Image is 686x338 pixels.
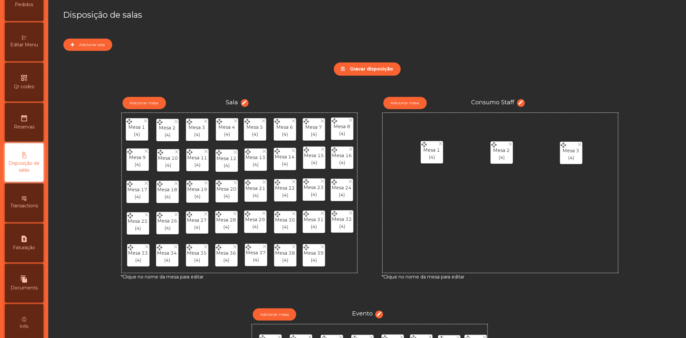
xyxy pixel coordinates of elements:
[20,235,28,243] i: request_page
[14,124,34,130] span: Reservas
[275,214,295,230] div: (4)
[242,99,248,105] i: edit
[20,74,28,82] i: qr_code
[334,123,351,130] p: Mesa 8
[219,124,235,131] p: Mesa 4
[216,216,236,224] p: Mesa 28
[20,114,28,122] i: date_range
[188,152,207,168] div: (4)
[332,213,352,230] div: (4)
[332,216,352,223] p: Mesa 32
[518,99,524,105] i: edit
[13,244,35,251] span: Faturação
[63,9,365,21] h3: Disposição de salas
[275,216,295,224] p: Mesa 30
[158,183,178,200] div: (4)
[121,273,204,281] p: *Clique no nome da mesa para editar
[128,249,148,257] p: Mesa 33
[517,99,525,107] button: edit
[188,183,207,200] div: (4)
[158,217,178,225] p: Mesa 26
[304,152,324,159] p: Mesa 15
[332,182,352,198] div: (4)
[123,97,166,109] button: Adicionar mesa
[306,121,322,138] div: (4)
[128,218,148,225] p: Mesa 25
[187,249,207,257] p: Mesa 35
[424,144,440,161] div: (4)
[275,247,295,264] div: (4)
[20,323,29,330] span: Info
[275,153,295,161] p: Mesa 14
[216,247,236,264] div: (4)
[157,249,177,257] p: Mesa 34
[129,154,146,161] p: Mesa 9
[14,83,34,90] span: Qr codes
[493,144,510,161] div: (4)
[158,155,178,162] p: Mesa 10
[275,184,295,192] p: Mesa 22
[20,275,28,283] i: file_copy
[304,213,324,230] div: (4)
[15,1,33,8] span: Pedidos
[216,214,236,230] div: (4)
[424,146,440,154] p: Mesa 1
[304,149,324,166] div: (4)
[304,247,324,264] div: (4)
[304,216,324,223] p: Mesa 31
[246,151,266,168] div: (4)
[128,186,148,193] p: Mesa 17
[383,97,427,109] button: Adicionar mesa
[159,122,176,138] div: (4)
[332,152,352,159] p: Mesa 16
[63,39,112,51] button: Adicionar sala
[253,308,296,321] button: Adicionar mesa
[219,121,235,138] div: (4)
[217,155,237,162] p: Mesa 12
[275,249,295,257] p: Mesa 38
[246,182,266,199] div: (4)
[376,311,382,317] i: edit
[246,247,266,263] div: (4)
[304,249,324,257] p: Mesa 39
[128,247,148,264] div: (4)
[563,147,580,155] p: Mesa 3
[11,285,38,291] span: Documents
[563,145,580,161] div: (4)
[275,151,295,167] div: (4)
[247,121,263,138] div: (4)
[158,215,178,231] div: (4)
[189,121,206,138] div: (4)
[306,124,322,131] p: Mesa 7
[332,184,352,192] p: Mesa 24
[334,62,401,76] button: Gravar disposição
[226,99,238,106] h5: Sala
[159,124,176,132] p: Mesa 2
[246,154,266,161] p: Mesa 13
[471,99,515,106] h5: Consumo Staff
[246,249,266,257] p: Mesa 37
[187,247,207,264] div: (4)
[245,213,265,230] div: (4)
[129,151,146,168] div: (4)
[304,181,324,198] div: (4)
[241,99,249,107] button: edit
[10,42,38,48] span: Editar Menu
[128,183,148,200] div: (4)
[188,154,207,162] p: Mesa 11
[275,182,295,199] div: (4)
[334,120,351,137] div: (4)
[246,185,266,192] p: Mesa 21
[217,152,237,169] div: (4)
[10,202,38,209] span: Transactions
[129,124,145,131] p: Mesa 1
[158,186,178,193] p: Mesa 18
[382,273,465,281] p: *Clique no nome da mesa para editar
[277,121,293,138] div: (4)
[128,215,148,232] div: (4)
[188,186,207,193] p: Mesa 19
[129,121,145,138] div: (4)
[304,184,324,191] p: Mesa 23
[277,124,293,131] p: Mesa 6
[158,152,178,169] div: (4)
